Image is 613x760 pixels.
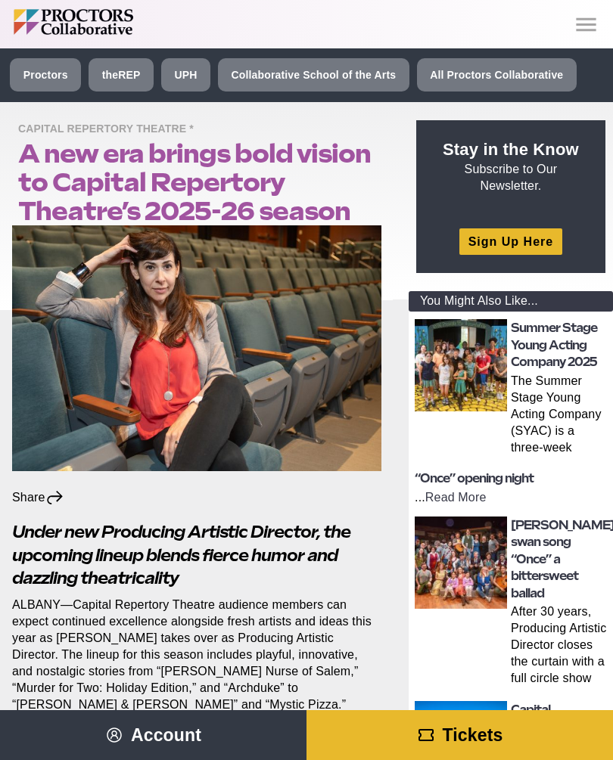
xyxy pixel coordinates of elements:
em: Under new Producing Artistic Director, the upcoming lineup blends fierce humor and dazzling theat... [12,522,350,588]
a: Collaborative School of the Arts [218,58,409,92]
a: Proctors [10,58,81,92]
p: ... [415,489,608,506]
a: Summer Stage Young Acting Company 2025 [511,321,597,369]
h1: A new era brings bold vision to Capital Repertory Theatre’s 2025-26 season [18,139,381,225]
div: Share [12,489,64,506]
p: ALBANY—Capital Repertory Theatre audience members can expect continued excellence alongside fresh... [12,597,381,714]
p: Subscribe to Our Newsletter. [434,138,587,195]
a: All Proctors Collaborative [417,58,577,92]
span: Capital Repertory Theatre * [18,120,201,139]
div: You Might Also Like... [409,291,613,312]
a: “Once” opening night [415,471,534,485]
a: Tickets [306,710,613,760]
img: Proctors logo [14,9,207,35]
a: UPH [161,58,210,92]
img: thumbnail: Maggie Mancinelli-Cahill swan song “Once” a bittersweet ballad [415,516,507,609]
span: Tickets [443,725,503,745]
strong: Stay in the Know [443,140,579,159]
a: Read More [425,491,487,504]
p: After 30 years, Producing Artistic Director closes the curtain with a full circle show ALBANY— “O... [511,603,609,690]
a: Sign Up Here [459,228,562,255]
span: Account [131,725,201,745]
a: Capital Repertory Theatre * [18,122,201,135]
a: theREP [89,58,154,92]
p: The Summer Stage Young Acting Company (SYAC) is a three‑week intensive theater program held at [G... [511,373,609,459]
img: thumbnail: Summer Stage Young Acting Company 2025 [415,319,507,411]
